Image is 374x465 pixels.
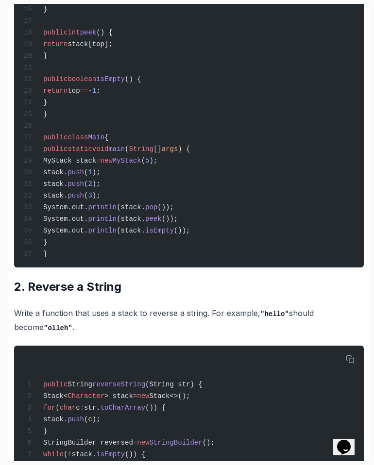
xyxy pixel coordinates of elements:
span: : [80,404,84,412]
span: println [88,227,117,234]
span: () { [125,75,141,83]
span: } [43,5,47,13]
span: ! [68,450,71,458]
span: stack. [43,415,68,423]
span: ( [84,180,88,188]
span: > stack [104,392,133,400]
span: return [43,87,68,95]
span: peek [145,215,162,223]
span: (String str) { [145,381,203,388]
span: toCharArray [101,404,145,412]
span: () { [96,29,113,36]
span: } [43,250,47,258]
span: StringBuilder reversed [43,439,133,447]
span: Main [88,133,104,141]
span: int [68,29,80,36]
span: push [68,415,84,423]
span: main [108,145,125,153]
span: } [43,52,47,60]
span: stack. [43,180,68,188]
span: boolean [68,75,96,83]
span: str. [84,404,101,412]
span: ( [84,192,88,199]
p: Write a function that uses a stack to reverse a string. For example, should become . [14,306,364,334]
span: while [43,450,64,458]
span: ( [55,404,59,412]
span: 5 [145,157,149,165]
span: } [43,99,47,106]
span: ()); [157,203,174,211]
span: } [43,427,47,435]
span: stack. [43,192,68,199]
span: Character [68,392,104,400]
span: StringBuilder [149,439,202,447]
span: char [60,404,76,412]
span: ()); [162,215,178,223]
span: isEmpty [96,75,125,83]
span: ()) { [125,450,145,458]
span: String [129,145,153,153]
span: push [68,192,84,199]
span: = [96,157,100,165]
span: System.out. [43,215,88,223]
span: stack[top]; [68,40,112,48]
span: (c); [84,415,101,423]
span: isEmpty [145,227,174,234]
span: Stack< [43,392,68,400]
span: ) { [178,145,190,153]
span: println [88,203,117,211]
span: public [43,29,68,36]
span: c [76,404,80,412]
span: new [101,157,113,165]
span: stack. [72,450,96,458]
span: } [43,110,47,118]
span: ( [64,450,68,458]
span: 3 [88,192,92,199]
span: ; [96,87,100,95]
span: ); [92,180,101,188]
span: ()) { [145,404,166,412]
span: [] [153,145,162,153]
span: new [137,392,149,400]
span: public [43,75,68,83]
span: System.out. [43,227,88,234]
span: isEmpty [96,450,125,458]
span: (stack. [117,227,145,234]
span: 1 [92,87,96,95]
span: class [68,133,88,141]
span: 2 [88,180,92,188]
span: pop [145,203,157,211]
span: static [68,145,92,153]
code: "hello" [260,310,289,318]
span: = [133,439,137,447]
span: MyStack stack [43,157,96,165]
span: ); [92,168,101,176]
span: public [43,145,68,153]
span: public [43,133,68,141]
span: - [88,87,92,95]
span: for [43,404,55,412]
span: stack. [43,168,68,176]
span: peek [80,29,97,36]
span: String [68,381,92,388]
span: ( [125,145,129,153]
span: void [92,145,109,153]
span: Stack<>(); [149,392,190,400]
span: ); [149,157,157,165]
span: } [43,238,47,246]
span: == [80,87,88,95]
span: return [43,40,68,48]
span: ( [141,157,145,165]
span: push [68,180,84,188]
span: (stack. [117,203,145,211]
span: System.out. [43,203,88,211]
span: ( [84,168,88,176]
span: println [88,215,117,223]
span: 1 [88,168,92,176]
span: = [133,392,137,400]
span: MyStack [113,157,141,165]
span: reverseString [92,381,145,388]
span: ()); [174,227,190,234]
iframe: chat widget [333,426,364,455]
span: { [104,133,108,141]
